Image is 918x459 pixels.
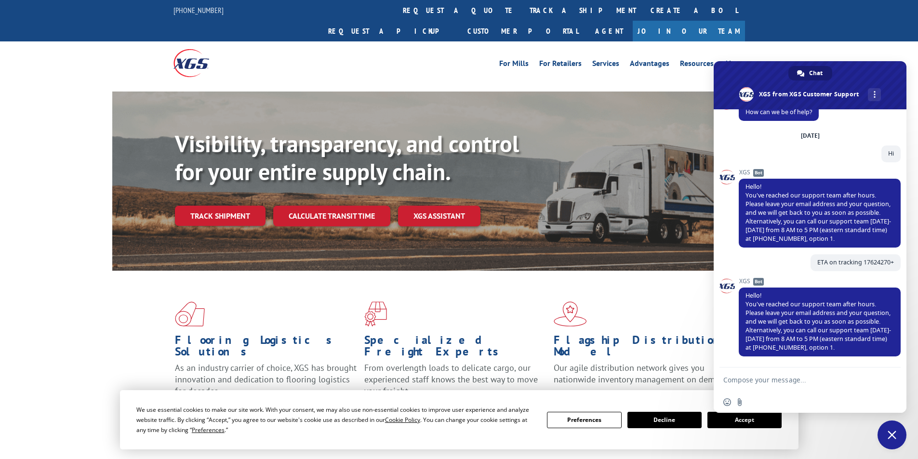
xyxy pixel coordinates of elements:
a: Resources [680,60,714,70]
span: XGS [739,278,901,285]
a: XGS ASSISTANT [398,206,480,226]
span: XGS [739,169,901,176]
div: We use essential cookies to make our site work. With your consent, we may also use non-essential ... [136,405,535,435]
a: Request a pickup [321,21,460,41]
span: Bot [753,278,764,286]
p: From overlength loads to delicate cargo, our experienced staff knows the best way to move your fr... [364,362,546,405]
span: Cookie Policy [385,416,420,424]
textarea: Compose your message... [723,376,876,384]
button: Preferences [547,412,621,428]
span: Insert an emoji [723,398,731,406]
button: Decline [627,412,702,428]
span: Hello! You've reached our support team after hours. Please leave your email address and your ques... [745,183,891,243]
a: Agent [585,21,633,41]
img: xgs-icon-total-supply-chain-intelligence-red [175,302,205,327]
b: Visibility, transparency, and control for your entire supply chain. [175,129,519,186]
span: Hi [888,149,894,157]
a: Services [592,60,619,70]
a: Join Our Team [633,21,745,41]
div: Cookie Consent Prompt [120,390,798,449]
a: Calculate transit time [273,206,390,226]
span: Our agile distribution network gives you nationwide inventory management on demand. [554,362,731,385]
div: More channels [868,88,881,101]
button: Accept [707,412,782,428]
a: Advantages [630,60,669,70]
img: xgs-icon-flagship-distribution-model-red [554,302,587,327]
span: Chat [809,66,823,80]
h1: Flagship Distribution Model [554,334,736,362]
span: Send a file [736,398,744,406]
a: Track shipment [175,206,266,226]
div: Close chat [878,420,906,449]
img: xgs-icon-focused-on-flooring-red [364,302,387,327]
span: Hello! You've reached our support team after hours. Please leave your email address and your ques... [745,291,891,352]
a: For Retailers [539,60,582,70]
span: Preferences [192,426,225,434]
span: ETA on tracking 17624270+ [817,258,894,266]
h1: Specialized Freight Experts [364,334,546,362]
a: About [724,60,745,70]
div: Chat [788,66,832,80]
h1: Flooring Logistics Solutions [175,334,357,362]
a: [PHONE_NUMBER] [173,5,224,15]
span: How can we be of help? [745,108,812,116]
div: [DATE] [801,133,820,139]
span: Bot [753,169,764,177]
a: Customer Portal [460,21,585,41]
span: As an industry carrier of choice, XGS has brought innovation and dedication to flooring logistics... [175,362,357,396]
a: For Mills [499,60,529,70]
